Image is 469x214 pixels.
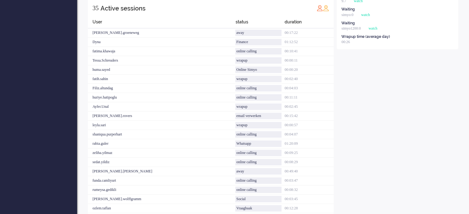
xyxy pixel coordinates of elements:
span: watch [368,26,377,30]
span: simyo:0 [341,13,353,17]
div: online calling [235,187,281,193]
div: zeliha.yilmaz [88,148,235,158]
div: [PERSON_NAME].rovers [88,111,235,121]
span: simyo1200:0 [341,26,361,30]
div: 00:12:28 [285,204,334,213]
div: online calling [235,85,281,91]
div: funda.camliyurt [88,176,235,185]
div: duration [285,19,334,28]
div: Waiting [341,21,355,26]
div: 01:12:52 [285,38,334,47]
div: User [88,19,235,28]
div: 00:00:20 [285,65,334,75]
div: 00:15:42 [285,111,334,121]
div: 35 [93,2,99,14]
div: 00:08:29 [285,158,334,167]
div: Active sessions [101,2,146,14]
div: 00:00:11 [285,56,334,65]
div: Waiting [341,7,355,12]
div: 00:17:22 [285,28,334,38]
div: 00:04:07 [285,130,334,139]
div: wrapup [235,76,281,82]
div: Wrapup time (average day) [341,34,390,39]
div: Finance [235,39,281,45]
img: profile_orange.svg [323,5,329,11]
div: away [235,168,281,175]
div: rabia.guler [88,139,235,148]
div: 00:00:57 [285,121,334,130]
div: Whatsapp [235,140,281,147]
div: online calling [235,159,281,165]
div: Online Simyo [235,67,281,73]
div: online calling [235,94,281,101]
div: email verwerken [235,113,281,119]
div: wrapup [235,57,281,64]
div: 00:03:45 [285,195,334,204]
div: 00:09:25 [285,148,334,158]
div: wrapup [235,103,281,110]
div: 00:03:47 [285,176,334,185]
div: shaniqua.purperhart [88,130,235,139]
div: away [235,30,281,36]
div: Filiz.altundag [88,84,235,93]
div: [PERSON_NAME].wolffgramm [88,195,235,204]
div: 00:04:03 [285,84,334,93]
span: 00:26 [341,40,350,44]
div: 00:49:40 [285,167,334,176]
div: Tessa.Schreuders [88,56,235,65]
img: profile_red.svg [317,5,323,11]
div: online calling [235,48,281,55]
div: ozlem.taflan [88,204,235,213]
div: leyla.sari [88,121,235,130]
div: wrapup [235,122,281,128]
div: sedat.yildiz [88,158,235,167]
div: 00:11:11 [285,93,334,102]
div: [PERSON_NAME].groeneweg [88,28,235,38]
div: 01:20:09 [285,139,334,148]
div: Ayfer.Unal [88,102,235,111]
div: fatima.khawaja [88,47,235,56]
div: 00:08:32 [285,185,334,195]
div: online calling [235,150,281,156]
div: [PERSON_NAME].[PERSON_NAME] [88,167,235,176]
div: status [235,19,284,28]
span: watch [361,13,370,17]
div: Dyna [88,38,235,47]
div: 00:02:40 [285,75,334,84]
div: fatih.sahin [88,75,235,84]
div: huriye.hatipoglu [88,93,235,102]
div: 00:02:45 [285,102,334,111]
div: Social [235,196,281,202]
div: online calling [235,177,281,184]
div: Vraagbaak [235,205,281,212]
div: rumeysa.gedikli [88,185,235,195]
div: huma.sayed [88,65,235,75]
div: online calling [235,131,281,138]
div: 00:10:41 [285,47,334,56]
